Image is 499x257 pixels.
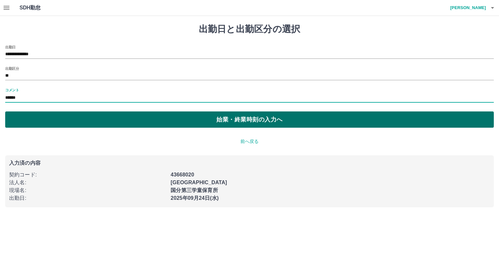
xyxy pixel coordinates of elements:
label: 出勤日 [5,45,16,49]
button: 始業・終業時刻の入力へ [5,111,494,128]
h1: 出勤日と出勤区分の選択 [5,24,494,35]
label: 出勤区分 [5,66,19,71]
b: 43668020 [171,172,194,177]
p: 現場名 : [9,186,167,194]
p: 法人名 : [9,179,167,186]
b: 国分第三学童保育所 [171,187,218,193]
p: 出勤日 : [9,194,167,202]
b: [GEOGRAPHIC_DATA] [171,180,227,185]
p: 入力済の内容 [9,161,490,166]
p: 前へ戻る [5,138,494,145]
b: 2025年09月24日(水) [171,195,219,201]
p: 契約コード : [9,171,167,179]
label: コメント [5,87,19,92]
